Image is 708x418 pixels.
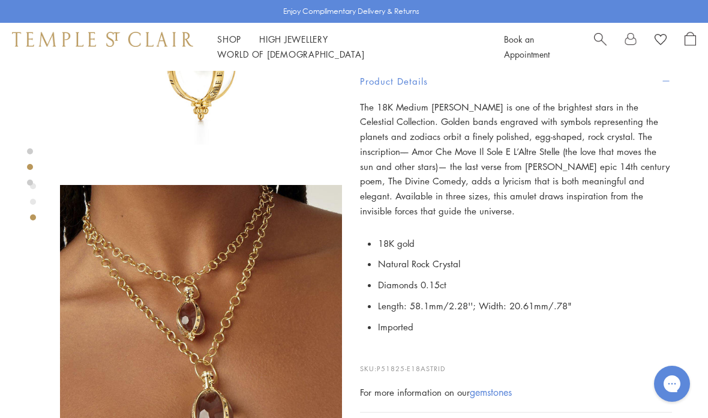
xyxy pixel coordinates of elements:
[360,385,672,400] div: For more information on our
[360,68,672,95] button: Product Details
[378,237,415,249] span: 18K gold
[648,362,696,406] iframe: Gorgias live chat messenger
[360,351,672,374] p: SKU:
[378,253,672,274] li: Natural Rock Crystal
[655,32,667,50] a: View Wishlist
[259,33,328,45] a: High JewelleryHigh Jewellery
[217,32,477,62] nav: Main navigation
[594,32,607,62] a: Search
[283,5,419,17] p: Enjoy Complimentary Delivery & Returns
[504,33,550,60] a: Book an Appointment
[685,32,696,62] a: Open Shopping Bag
[378,295,672,317] li: Length: 58.1mm/2.28''; Width: 20.61mm/.78"
[377,364,445,373] span: P51825-E18ASTRID
[378,317,672,338] li: Imported
[378,274,672,295] li: Diamonds 0.15ct
[12,32,193,46] img: Temple St. Clair
[470,386,512,399] a: gemstones
[360,100,672,219] p: The 18K Medium [PERSON_NAME] is one of the brightest stars in the Celestial Collection. Golden ba...
[217,48,364,60] a: World of [DEMOGRAPHIC_DATA]World of [DEMOGRAPHIC_DATA]
[217,33,241,45] a: ShopShop
[30,180,36,230] div: Product gallery navigation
